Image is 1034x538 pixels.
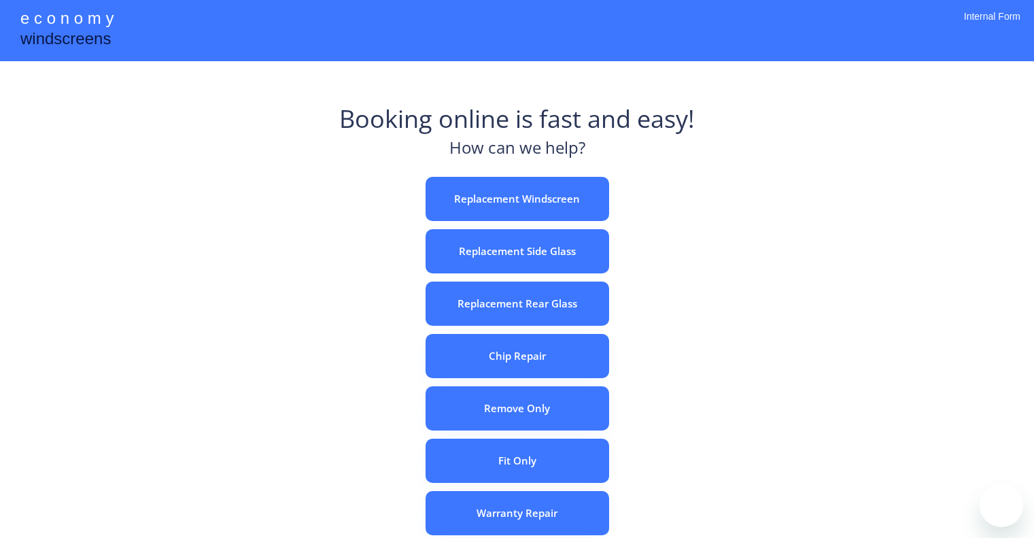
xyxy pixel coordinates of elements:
[980,484,1023,527] iframe: Button to launch messaging window
[20,7,114,33] div: e c o n o m y
[426,177,609,221] button: Replacement Windscreen
[339,102,695,136] div: Booking online is fast and easy!
[426,334,609,378] button: Chip Repair
[426,491,609,535] button: Warranty Repair
[426,386,609,431] button: Remove Only
[426,229,609,273] button: Replacement Side Glass
[20,27,111,54] div: windscreens
[964,10,1020,41] div: Internal Form
[449,136,585,167] div: How can we help?
[426,439,609,483] button: Fit Only
[426,282,609,326] button: Replacement Rear Glass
